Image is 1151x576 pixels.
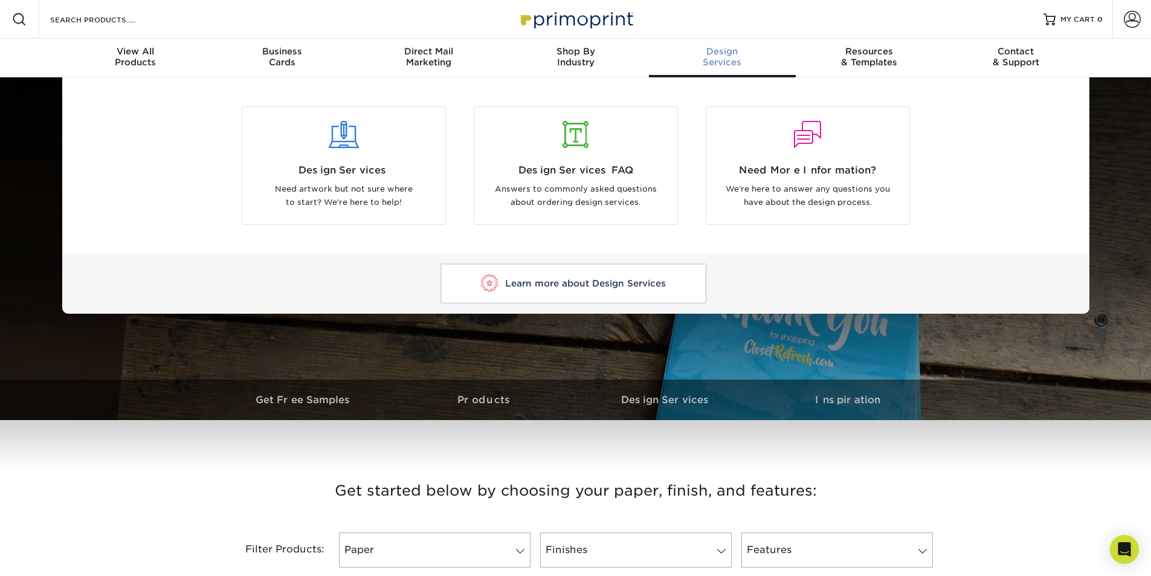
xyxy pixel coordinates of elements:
span: Design Services [251,163,436,178]
h3: Get started below by choosing your paper, finish, and features: [222,464,929,518]
span: Need More Information? [715,163,900,178]
div: Marketing [355,46,502,68]
span: MY CART [1060,15,1095,25]
span: 0 [1097,15,1103,24]
img: Primoprint [515,6,636,32]
span: Contact [943,46,1089,57]
p: We're here to answer any questions you have about the design process. [715,183,900,210]
a: Direct MailMarketing [355,39,502,77]
a: Shop ByIndustry [502,39,649,77]
input: SEARCH PRODUCTS..... [49,12,167,27]
a: Contact& Support [943,39,1089,77]
span: Shop By [502,46,649,57]
span: Resources [796,46,943,57]
span: Business [208,46,355,57]
span: Learn more about Design Services [505,278,666,289]
a: Design Services FAQ Answers to commonly asked questions about ordering design services. [469,106,683,225]
div: & Templates [796,46,943,68]
a: DesignServices [649,39,796,77]
span: Design [649,46,796,57]
a: Finishes [540,532,732,568]
div: Services [649,46,796,68]
a: Features [741,532,933,568]
div: Products [62,46,209,68]
a: Paper [339,532,530,568]
div: Cards [208,46,355,68]
span: Design Services FAQ [483,163,668,178]
a: Need More Information? We're here to answer any questions you have about the design process. [701,106,915,225]
p: Answers to commonly asked questions about ordering design services. [483,183,668,210]
div: Open Intercom Messenger [1110,535,1139,564]
a: BusinessCards [208,39,355,77]
div: Filter Products: [213,532,334,568]
span: Direct Mail [355,46,502,57]
a: View AllProducts [62,39,209,77]
div: Industry [502,46,649,68]
p: Need artwork but not sure where to start? We're here to help! [251,183,436,210]
div: & Support [943,46,1089,68]
a: Learn more about Design Services [440,264,707,304]
a: Design Services Need artwork but not sure where to start? We're here to help! [237,106,451,225]
a: Resources& Templates [796,39,943,77]
span: View All [62,46,209,57]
